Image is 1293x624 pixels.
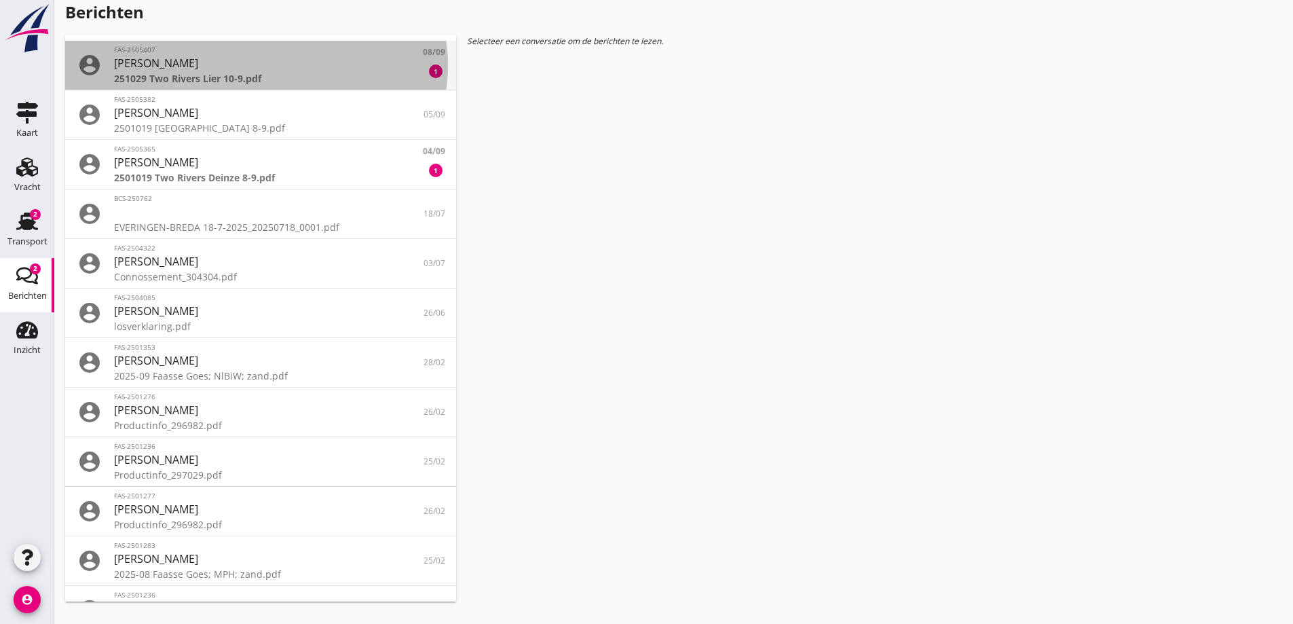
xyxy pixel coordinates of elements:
[76,498,103,525] i: account_circle
[76,597,103,624] i: account_circle
[114,170,407,185] div: 2501019 Two Rivers Deinze 8-9.pdf
[424,555,445,567] span: 25/02
[65,140,456,189] a: FAS-2505365[PERSON_NAME]2501019 Two Rivers Deinze 8-9.pdf04/091
[114,220,407,234] div: EVERINGEN-BREDA 18-7-2025_20250718_0001.pdf
[424,356,445,369] span: 28/02
[424,406,445,418] span: 26/02
[114,194,157,204] span: BCS-250762
[114,491,161,501] span: FAS-2501277
[76,547,103,574] i: account_circle
[114,304,198,318] span: [PERSON_NAME]
[114,243,161,253] span: FAS-2504322
[3,3,52,54] img: logo-small.a267ee39.svg
[114,452,198,467] span: [PERSON_NAME]
[65,388,456,437] a: FAS-2501276[PERSON_NAME]Productinfo_296982.pdf26/02
[114,468,407,482] div: Productinfo_297029.pdf
[424,456,445,468] span: 25/02
[114,353,198,368] span: [PERSON_NAME]
[114,144,161,154] span: FAS-2505365
[114,418,407,433] div: Productinfo_296982.pdf
[423,145,445,158] span: 04/09
[114,392,161,402] span: FAS-2501276
[114,71,407,86] div: 251029 Two Rivers Lier 10-9.pdf
[76,299,103,327] i: account_circle
[65,239,456,288] a: FAS-2504322[PERSON_NAME]Connossement_304304.pdf03/07
[424,109,445,121] span: 05/09
[114,517,407,532] div: Productinfo_296982.pdf
[114,567,407,581] div: 2025-08 Faasse Goes; MPH; zand.pdf
[114,270,407,284] div: Connossement_304304.pdf
[114,56,198,71] span: [PERSON_NAME]
[76,52,103,79] i: account_circle
[114,319,407,333] div: losverklaring.pdf
[114,293,161,303] span: FAS-2504085
[114,45,161,55] span: FAS-2505407
[76,399,103,426] i: account_circle
[424,505,445,517] span: 26/02
[76,200,103,227] i: account_circle
[30,209,41,220] div: 2
[114,105,198,120] span: [PERSON_NAME]
[65,41,456,90] a: FAS-2505407[PERSON_NAME]251029 Two Rivers Lier 10-9.pdf08/091
[114,590,161,600] span: FAS-2501236
[8,291,47,300] div: Berichten
[114,94,161,105] span: FAS-2505382
[76,448,103,475] i: account_circle
[76,349,103,376] i: account_circle
[423,46,445,58] span: 08/09
[114,342,161,352] span: FAS-2501353
[65,189,456,238] a: BCS-250762EVERINGEN-BREDA 18-7-2025_20250718_0001.pdf18/07
[114,540,161,551] span: FAS-2501283
[114,121,407,135] div: 2501019 [GEOGRAPHIC_DATA] 8-9.pdf
[65,437,456,486] a: FAS-2501236[PERSON_NAME]Productinfo_297029.pdf25/02
[114,403,198,418] span: [PERSON_NAME]
[76,151,103,178] i: account_circle
[467,35,663,47] em: Selecteer een conversatie om de berichten te lezen.
[65,90,456,139] a: FAS-2505382[PERSON_NAME]2501019 [GEOGRAPHIC_DATA] 8-9.pdf05/09
[114,155,198,170] span: [PERSON_NAME]
[424,257,445,270] span: 03/07
[114,254,198,269] span: [PERSON_NAME]
[65,338,456,387] a: FAS-2501353[PERSON_NAME]2025-09 Faasse Goes; NlBiW; zand.pdf28/02
[65,487,456,536] a: FAS-2501277[PERSON_NAME]Productinfo_296982.pdf26/02
[30,263,41,274] div: 2
[429,65,443,78] div: 1
[114,369,407,383] div: 2025-09 Faasse Goes; NlBiW; zand.pdf
[65,536,456,585] a: FAS-2501283[PERSON_NAME]2025-08 Faasse Goes; MPH; zand.pdf25/02
[114,551,198,566] span: [PERSON_NAME]
[7,237,48,246] div: Transport
[114,502,198,517] span: [PERSON_NAME]
[114,601,198,616] span: [PERSON_NAME]
[76,250,103,277] i: account_circle
[65,289,456,337] a: FAS-2504085[PERSON_NAME]losverklaring.pdf26/06
[114,441,161,452] span: FAS-2501236
[16,128,38,137] div: Kaart
[429,164,443,177] div: 1
[14,586,41,613] i: account_circle
[424,307,445,319] span: 26/06
[14,346,41,354] div: Inzicht
[424,208,445,220] span: 18/07
[76,101,103,128] i: account_circle
[14,183,41,191] div: Vracht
